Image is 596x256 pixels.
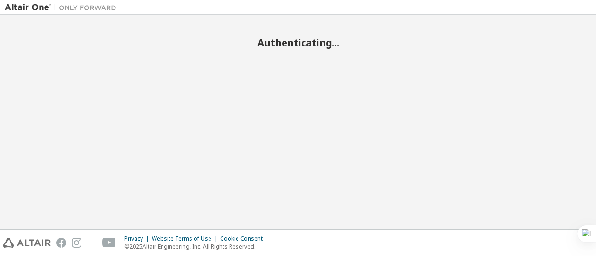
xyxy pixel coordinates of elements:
[3,238,51,248] img: altair_logo.svg
[5,3,121,12] img: Altair One
[124,235,152,243] div: Privacy
[152,235,220,243] div: Website Terms of Use
[56,238,66,248] img: facebook.svg
[124,243,268,250] p: © 2025 Altair Engineering, Inc. All Rights Reserved.
[102,238,116,248] img: youtube.svg
[72,238,81,248] img: instagram.svg
[5,37,591,49] h2: Authenticating...
[220,235,268,243] div: Cookie Consent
